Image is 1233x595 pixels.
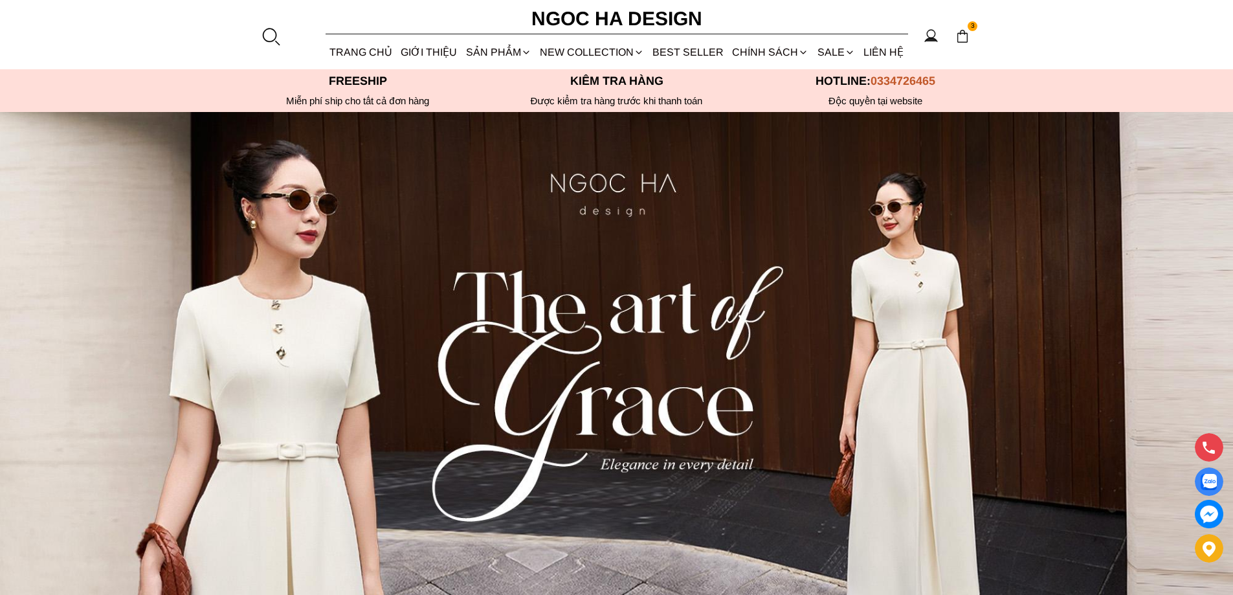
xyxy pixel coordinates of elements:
[520,3,714,34] a: Ngoc Ha Design
[871,74,935,87] span: 0334726465
[397,35,461,69] a: GIỚI THIỆU
[746,95,1005,107] h6: Độc quyền tại website
[649,35,728,69] a: BEST SELLER
[487,95,746,107] p: Được kiểm tra hàng trước khi thanh toán
[535,35,648,69] a: NEW COLLECTION
[570,74,663,87] font: Kiểm tra hàng
[461,35,535,69] div: SẢN PHẨM
[955,29,970,43] img: img-CART-ICON-ksit0nf1
[746,74,1005,88] p: Hotline:
[859,35,907,69] a: LIÊN HỆ
[968,21,978,32] span: 3
[1201,474,1217,490] img: Display image
[1195,467,1223,496] a: Display image
[1195,500,1223,528] a: messenger
[813,35,859,69] a: SALE
[326,35,397,69] a: TRANG CHỦ
[228,95,487,107] div: Miễn phí ship cho tất cả đơn hàng
[728,35,813,69] div: Chính sách
[228,74,487,88] p: Freeship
